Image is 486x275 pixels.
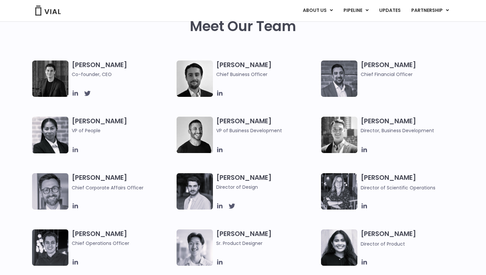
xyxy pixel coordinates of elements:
span: Director of Scientific Operations [361,184,435,191]
h3: [PERSON_NAME] [72,173,173,191]
span: Director of Product [361,241,405,247]
a: ABOUT USMenu Toggle [298,5,338,16]
img: Catie [32,117,68,153]
h3: [PERSON_NAME] [361,229,462,248]
img: Headshot of smiling man named Albert [177,173,213,210]
span: Director, Business Development [361,127,462,134]
h3: [PERSON_NAME] [216,229,318,247]
h3: [PERSON_NAME] [361,117,462,134]
img: Headshot of smiling man named Samir [321,60,357,97]
span: Chief Corporate Affairs Officer [72,184,143,191]
span: VP of Business Development [216,127,318,134]
img: Headshot of smiling woman named Sarah [321,173,357,210]
span: Sr. Product Designer [216,240,318,247]
span: Chief Operations Officer [72,240,173,247]
span: Director of Design [216,183,318,191]
span: Chief Financial Officer [361,71,462,78]
h3: [PERSON_NAME] [216,117,318,134]
img: Headshot of smiling man named Josh [32,229,68,266]
h3: [PERSON_NAME] [72,60,173,78]
img: Vial Logo [35,6,61,16]
img: A black and white photo of a smiling man in a suit at ARVO 2023. [321,117,357,153]
img: Brennan [177,229,213,266]
h3: [PERSON_NAME] [216,60,318,78]
img: A black and white photo of a man smiling. [177,117,213,153]
a: PARTNERSHIPMenu Toggle [406,5,454,16]
img: A black and white photo of a man in a suit attending a Summit. [32,60,68,97]
h3: [PERSON_NAME] [72,229,173,247]
a: UPDATES [374,5,406,16]
h3: [PERSON_NAME] [361,173,462,191]
img: A black and white photo of a man in a suit holding a vial. [177,60,213,97]
h3: [PERSON_NAME] [361,60,462,78]
img: Smiling woman named Dhruba [321,229,357,266]
span: Chief Business Officer [216,71,318,78]
h3: [PERSON_NAME] [216,173,318,191]
span: VP of People [72,127,173,134]
h2: Meet Our Team [190,19,296,34]
a: PIPELINEMenu Toggle [338,5,374,16]
img: Paolo-M [32,173,68,210]
span: Co-founder, CEO [72,71,173,78]
h3: [PERSON_NAME] [72,117,173,144]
